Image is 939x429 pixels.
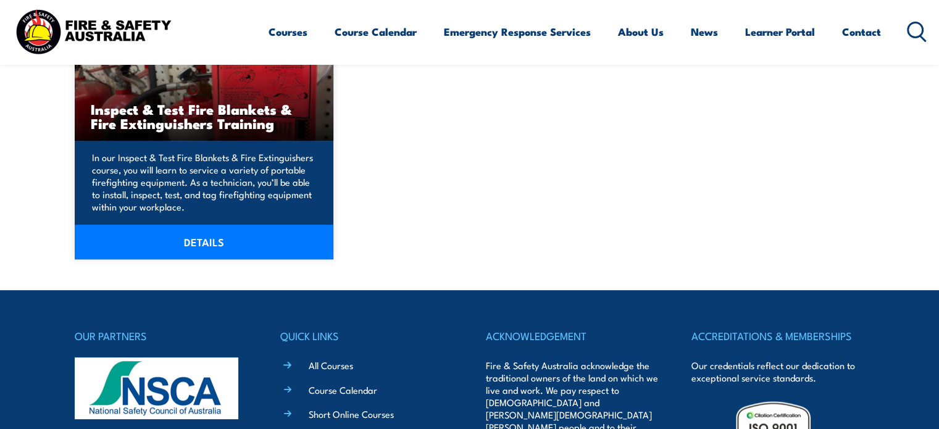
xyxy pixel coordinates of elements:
a: Course Calendar [309,383,377,396]
a: Courses [269,15,307,48]
a: All Courses [309,359,353,372]
a: Learner Portal [745,15,815,48]
a: Short Online Courses [309,407,394,420]
h4: QUICK LINKS [280,327,453,344]
p: Our credentials reflect our dedication to exceptional service standards. [691,359,864,384]
a: Contact [842,15,881,48]
a: About Us [618,15,664,48]
img: nsca-logo-footer [75,357,238,419]
h4: ACKNOWLEDGEMENT [486,327,659,344]
h4: ACCREDITATIONS & MEMBERSHIPS [691,327,864,344]
p: In our Inspect & Test Fire Blankets & Fire Extinguishers course, you will learn to service a vari... [92,151,313,213]
h3: Inspect & Test Fire Blankets & Fire Extinguishers Training [91,102,318,130]
h4: OUR PARTNERS [75,327,248,344]
a: News [691,15,718,48]
a: Emergency Response Services [444,15,591,48]
a: Course Calendar [335,15,417,48]
a: DETAILS [75,225,334,259]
